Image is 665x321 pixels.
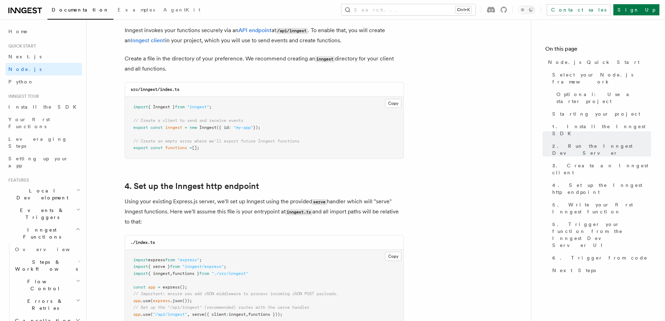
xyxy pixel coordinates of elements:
code: src/inngest/index.ts [131,87,179,92]
span: export [133,145,148,150]
a: Documentation [47,2,113,20]
span: Select your Node.js framework [552,71,651,85]
a: Next Steps [549,264,651,277]
span: new [190,125,197,130]
button: Search...Ctrl+K [341,4,475,15]
span: Local Development [6,187,76,201]
span: ({ id [216,125,229,130]
a: AgentKit [159,2,205,19]
span: ({ client [204,312,226,317]
span: Quick start [6,43,36,49]
a: Examples [113,2,159,19]
span: 5. Trigger your function from the Inngest Dev Server UI [552,221,651,249]
a: Select your Node.js framework [549,68,651,88]
a: 5. Write your first Inngest function [549,198,651,218]
span: Errors & Retries [12,298,76,312]
span: Node.js Quick Start [548,59,640,66]
button: Local Development [6,184,82,204]
span: Inngest Functions [6,226,75,240]
p: Inngest invokes your functions securely via an at . To enable that, you will create an in your pr... [125,25,404,45]
code: ./index.ts [131,240,155,245]
a: Python [6,75,82,88]
span: Overview [15,247,87,252]
button: Inngest Functions [6,224,82,243]
span: : [226,312,229,317]
a: Node.js Quick Start [545,56,651,68]
span: Starting your project [552,110,640,117]
span: .use [141,312,150,317]
span: express [163,285,180,290]
a: Next.js [6,50,82,63]
span: []; [192,145,199,150]
span: }); [253,125,260,130]
span: : [229,125,231,130]
code: serve [312,199,327,205]
span: import [133,257,148,262]
span: from [170,264,180,269]
span: { Inngest } [148,104,175,109]
span: // Create a client to send and receive events [133,118,243,123]
span: Steps & Workflows [12,258,78,272]
span: import [133,264,148,269]
span: Next Steps [552,267,596,274]
span: Python [8,79,34,85]
span: functions })); [248,312,282,317]
span: = [190,145,192,150]
a: Sign Up [613,4,659,15]
a: 1. Install the Inngest SDK [549,120,651,140]
a: Inngest client [131,37,165,44]
span: AgentKit [163,7,200,13]
a: Install the SDK [6,101,82,113]
span: = [185,125,187,130]
span: "express" [177,257,199,262]
span: const [150,125,163,130]
button: Copy [385,252,401,261]
span: Home [8,28,28,35]
span: serve [192,312,204,317]
span: .use [141,298,150,303]
span: Leveraging Steps [8,136,67,149]
button: Errors & Retries [12,295,82,314]
span: from [165,257,175,262]
span: 1. Install the Inngest SDK [552,123,651,137]
span: "/api/inngest" [153,312,187,317]
span: ()); [182,298,192,303]
span: Optional: Use a starter project [556,91,651,105]
button: Flow Control [12,275,82,295]
span: Node.js [8,66,42,72]
span: Install the SDK [8,104,81,110]
a: 2. Run the Inngest Dev Server [549,140,651,159]
span: import [133,104,148,109]
button: Toggle dark mode [518,6,535,14]
span: ; [209,104,212,109]
span: from [175,104,185,109]
span: functions } [172,271,199,276]
a: 6. Trigger from code [549,251,651,264]
a: API endpoint [238,27,272,34]
a: Contact sales [547,4,611,15]
a: Overview [12,243,82,256]
span: from [199,271,209,276]
span: inngest [165,125,182,130]
a: Setting up your app [6,152,82,172]
span: Features [6,177,29,183]
span: "my-app" [234,125,253,130]
span: ; [199,257,202,262]
span: { inngest [148,271,170,276]
p: Create a file in the directory of your preference. We recommend creating an directory for your cl... [125,54,404,74]
button: Copy [385,99,401,108]
span: Your first Functions [8,117,50,129]
span: "./src/inngest" [212,271,248,276]
span: "inngest/express" [182,264,224,269]
span: app [148,285,155,290]
span: // Set up the "/api/inngest" (recommended) routes with the serve handler [133,305,309,310]
p: Using your existing Express.js server, we'll set up Inngest using the provided handler which will... [125,197,404,227]
button: Steps & Workflows [12,256,82,275]
span: .json [170,298,182,303]
span: // Create an empty array where we'll export future Inngest functions [133,139,300,144]
a: Node.js [6,63,82,75]
span: import [133,271,148,276]
span: , [170,271,172,276]
span: Inngest tour [6,94,39,99]
code: /api/inngest [276,28,308,34]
